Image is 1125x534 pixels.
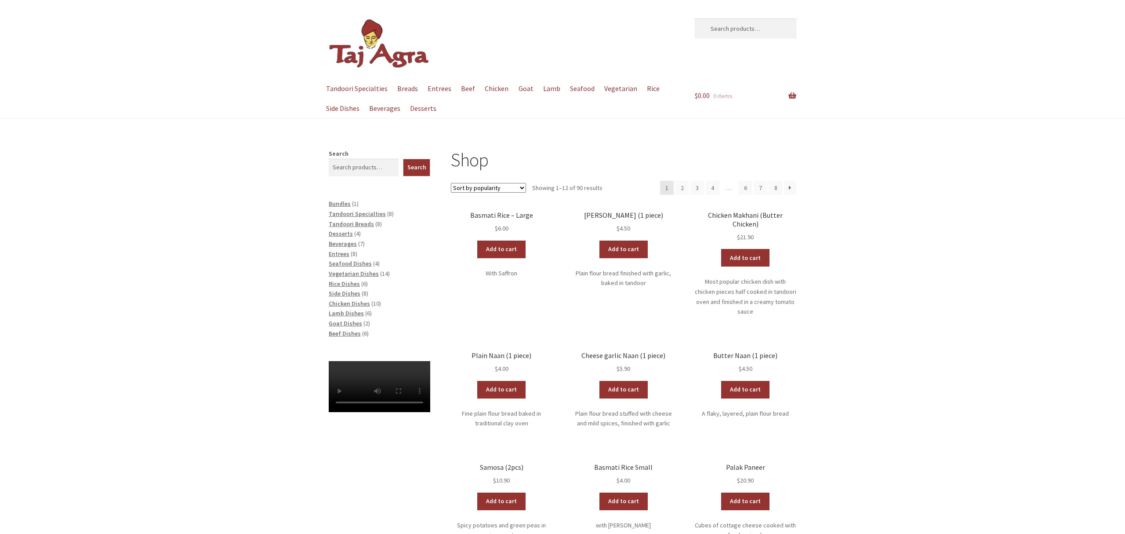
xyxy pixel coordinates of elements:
span: 6 [363,280,366,288]
span: $ [739,365,742,373]
select: Shop order [451,183,526,193]
a: Page 6 [738,181,752,195]
a: Lamb Dishes [329,309,364,317]
a: Tandoori Specialties [322,79,392,99]
a: Tandoori Specialties [329,210,386,218]
span: … [721,181,737,195]
p: Fine plain flour bread baked in traditional clay oven [451,409,552,428]
span: 4 [375,260,378,267]
span: 0.00 [695,91,710,100]
span: 10 [373,300,379,307]
a: Side Dishes [329,289,360,297]
p: Showing 1–12 of 90 results [532,181,602,195]
a: → [784,181,796,195]
a: Vegetarian [600,79,642,99]
h2: Basmati Rice – Large [451,211,552,219]
h2: Samosa (2pcs) [451,463,552,472]
a: Goat Dishes [329,319,362,327]
h2: Palak Paneer [695,463,796,472]
a: Chicken Makhani (Butter Chicken) $21.90 [695,211,796,242]
bdi: 4.50 [617,224,630,232]
a: Butter Naan (1 piece) $4.50 [695,351,796,374]
img: Dickson | Taj Agra Indian Restaurant [329,18,430,69]
h1: Shop [451,149,796,171]
h2: [PERSON_NAME] (1 piece) [573,211,674,219]
a: Beverages [365,99,404,118]
a: Desserts [406,99,440,118]
a: Add to cart: “Plain Naan (1 piece)” [477,381,526,399]
label: Search [329,150,348,157]
a: Add to cart: “Cheese garlic Naan (1 piece)” [599,381,648,399]
input: Search products… [329,159,399,176]
h2: Plain Naan (1 piece) [451,351,552,360]
bdi: 6.00 [495,224,508,232]
span: $ [617,224,620,232]
span: 7 [360,240,363,248]
span: 0 items [713,92,733,100]
a: Tandoori Breads [329,220,374,228]
a: Breads [393,79,422,99]
a: Entrees [423,79,455,99]
h2: Chicken Makhani (Butter Chicken) [695,211,796,228]
span: Beverages [329,240,357,248]
p: Plain flour bread stuffed with cheese and mild spices, finished with garlic [573,409,674,428]
span: 1 [354,200,357,208]
a: Vegetarian Dishes [329,270,379,278]
a: Lamb [539,79,564,99]
a: Seafood [566,79,599,99]
a: Rice [643,79,664,99]
span: $ [617,365,620,373]
span: Bundles [329,200,351,208]
a: Chicken [481,79,513,99]
a: Basmati Rice Small $4.00 [573,463,674,486]
a: Beef [457,79,479,99]
a: Goat [514,79,537,99]
span: $ [617,476,620,484]
p: A flaky, layered, plain flour bread [695,409,796,419]
span: $ [495,224,498,232]
span: 14 [382,270,388,278]
span: 8 [352,250,356,258]
a: Cheese garlic Naan (1 piece) $5.90 [573,351,674,374]
a: Page 3 [690,181,704,195]
a: Palak Paneer $20.90 [695,463,796,486]
p: with [PERSON_NAME] [573,520,674,530]
bdi: 4.00 [495,365,508,373]
a: Add to cart: “Palak Paneer” [721,493,769,510]
a: Basmati Rice – Large $6.00 [451,211,552,234]
span: 6 [367,309,370,317]
span: 8 [377,220,380,228]
h2: Cheese garlic Naan (1 piece) [573,351,674,360]
a: Add to cart: “Samosa (2pcs)” [477,493,526,510]
a: Add to cart: “Garlic Naan (1 piece)” [599,241,648,258]
a: Side Dishes [322,99,363,118]
span: 8 [389,210,392,218]
h2: Butter Naan (1 piece) [695,351,796,360]
a: Add to cart: “Butter Naan (1 piece)” [721,381,769,399]
span: $ [737,476,740,484]
a: Seafood Dishes [329,260,372,267]
span: Desserts [329,230,353,238]
bdi: 10.90 [493,476,510,484]
a: Entrees [329,250,349,258]
a: Add to cart: “Basmati Rice Small” [599,493,648,510]
button: Search [403,159,431,176]
bdi: 20.90 [737,476,754,484]
a: Page 7 [754,181,768,195]
a: Add to cart: “Basmati Rice - Large” [477,241,526,258]
a: Chicken Dishes [329,300,370,307]
p: Plain flour bread finished with garlic, baked in tandoor [573,268,674,288]
a: [PERSON_NAME] (1 piece) $4.50 [573,211,674,234]
a: Page 8 [769,181,783,195]
input: Search products… [695,18,796,39]
a: Page 4 [705,181,719,195]
a: Samosa (2pcs) $10.90 [451,463,552,486]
